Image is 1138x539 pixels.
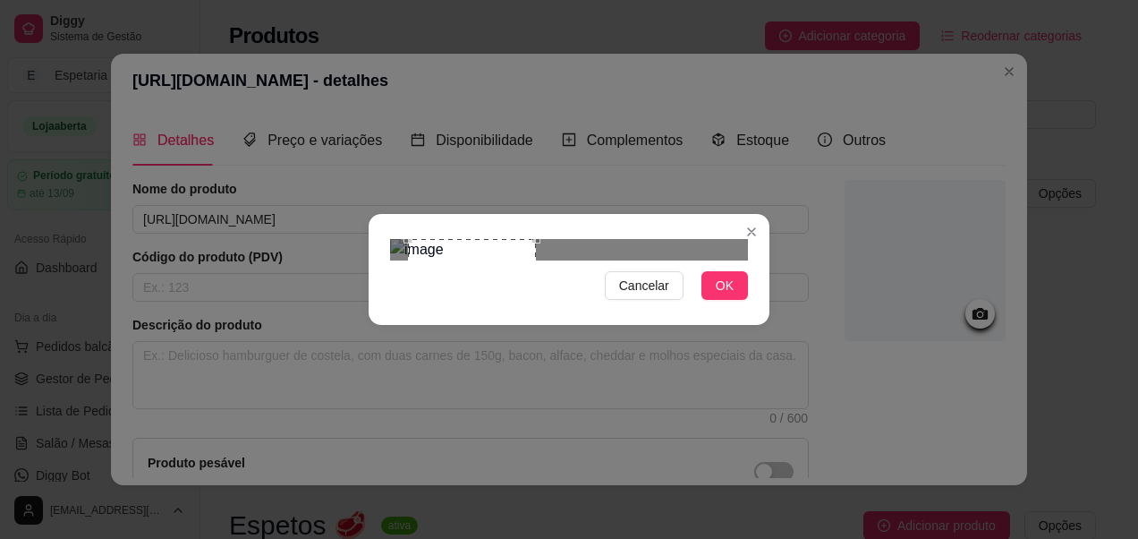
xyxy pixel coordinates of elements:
[619,276,669,295] span: Cancelar
[737,218,766,246] button: Close
[716,276,734,295] span: OK
[390,239,748,261] img: image
[701,271,748,300] button: OK
[408,239,536,367] div: Use the arrow keys to move the crop selection area
[605,271,684,300] button: Cancelar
